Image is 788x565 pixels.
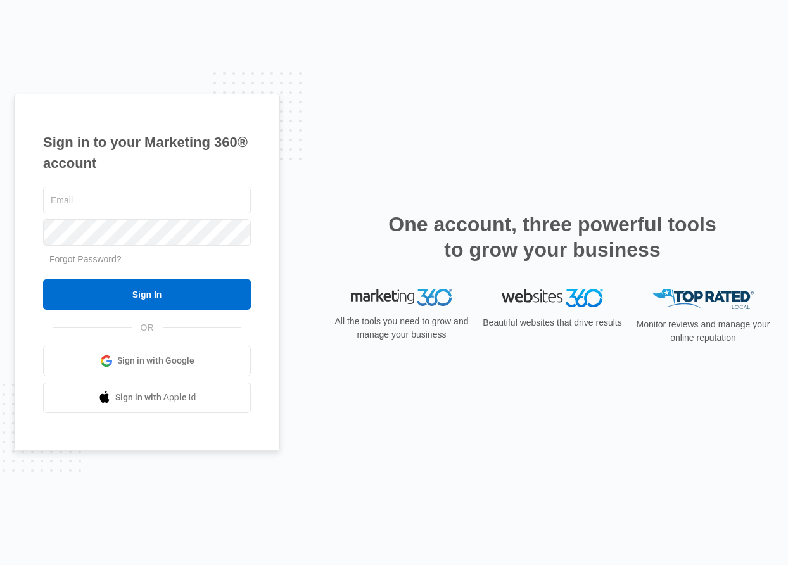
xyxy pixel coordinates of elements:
[117,354,194,367] span: Sign in with Google
[384,212,720,262] h2: One account, three powerful tools to grow your business
[502,289,603,307] img: Websites 360
[115,391,196,404] span: Sign in with Apple Id
[481,316,623,329] p: Beautiful websites that drive results
[652,289,754,310] img: Top Rated Local
[43,132,251,174] h1: Sign in to your Marketing 360® account
[43,383,251,413] a: Sign in with Apple Id
[132,321,163,334] span: OR
[351,289,452,307] img: Marketing 360
[43,279,251,310] input: Sign In
[49,254,122,264] a: Forgot Password?
[43,346,251,376] a: Sign in with Google
[331,315,473,341] p: All the tools you need to grow and manage your business
[43,187,251,213] input: Email
[632,318,774,345] p: Monitor reviews and manage your online reputation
